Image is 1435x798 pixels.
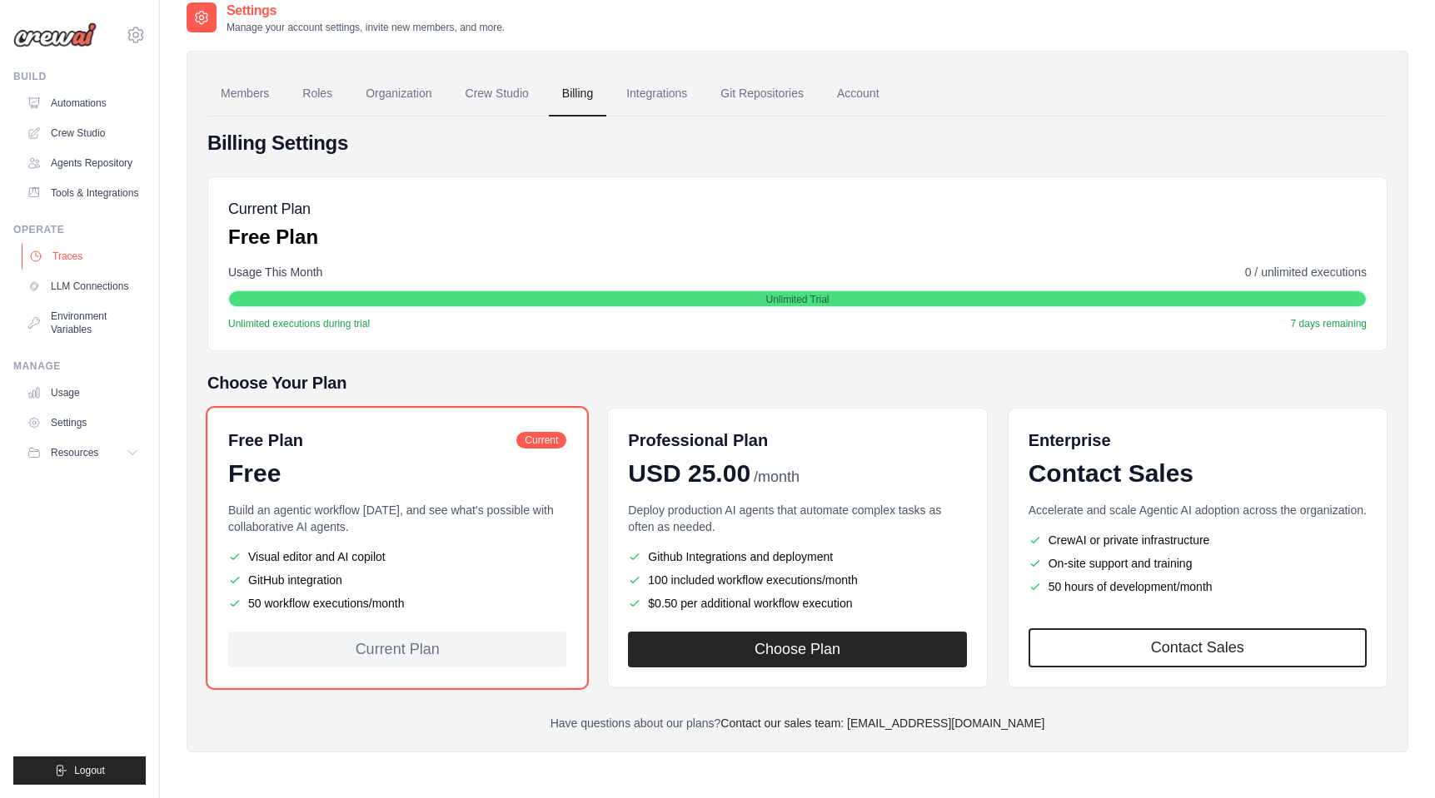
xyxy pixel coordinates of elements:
a: Roles [289,72,346,116]
a: Integrations [613,72,700,116]
li: 50 hours of development/month [1029,578,1367,595]
p: Manage your account settings, invite new members, and more. [227,21,505,34]
li: 100 included workflow executions/month [628,572,966,588]
h6: Free Plan [228,429,303,452]
a: Members [207,72,282,116]
div: Free [228,458,566,488]
div: Manage [13,359,146,373]
a: Crew Studio [452,72,542,116]
p: Have questions about our plans? [207,715,1388,731]
button: Choose Plan [628,632,966,667]
a: Traces [22,243,147,270]
a: Organization [352,72,445,116]
li: CrewAI or private infrastructure [1029,532,1367,548]
div: Contact Sales [1029,458,1367,488]
span: Usage This Month [228,264,322,280]
p: Build an agentic workflow [DATE], and see what's possible with collaborative AI agents. [228,502,566,535]
p: Accelerate and scale Agentic AI adoption across the organization. [1029,502,1367,518]
span: 0 / unlimited executions [1245,264,1367,280]
span: Logout [74,764,105,777]
a: Usage [20,379,146,406]
li: Visual editor and AI copilot [228,548,566,565]
a: Crew Studio [20,120,146,146]
li: GitHub integration [228,572,566,588]
li: On-site support and training [1029,555,1367,572]
a: Billing [549,72,606,116]
button: Logout [13,756,146,785]
span: USD 25.00 [628,458,750,488]
h2: Settings [227,1,505,21]
span: Current [516,432,566,449]
img: Logo [13,22,97,47]
iframe: Chat Widget [1352,718,1435,798]
a: Automations [20,90,146,116]
div: Build [13,70,146,83]
span: Unlimited executions during trial [228,317,370,330]
li: Github Integrations and deployment [628,548,966,565]
h6: Professional Plan [628,429,768,452]
button: Resources [20,439,146,466]
h6: Enterprise [1029,429,1367,452]
span: 7 days remaining [1291,317,1367,330]
a: LLM Connections [20,273,146,300]
a: Contact Sales [1029,628,1367,667]
a: Contact our sales team: [EMAIL_ADDRESS][DOMAIN_NAME] [720,716,1044,730]
span: /month [754,466,800,488]
span: Resources [51,446,98,459]
p: Deploy production AI agents that automate complex tasks as often as needed. [628,502,966,535]
p: Free Plan [228,224,318,250]
div: Current Plan [228,632,566,667]
a: Tools & Integrations [20,180,146,206]
a: Account [824,72,893,116]
div: Operate [13,223,146,236]
h5: Current Plan [228,197,318,221]
a: Agents Repository [20,150,146,176]
span: Unlimited Trial [765,293,829,306]
li: 50 workflow executions/month [228,595,566,612]
a: Settings [20,409,146,436]
h5: Choose Your Plan [207,371,1388,394]
a: Environment Variables [20,303,146,343]
a: Git Repositories [707,72,817,116]
h4: Billing Settings [207,130,1388,156]
li: $0.50 per additional workflow execution [628,595,966,612]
